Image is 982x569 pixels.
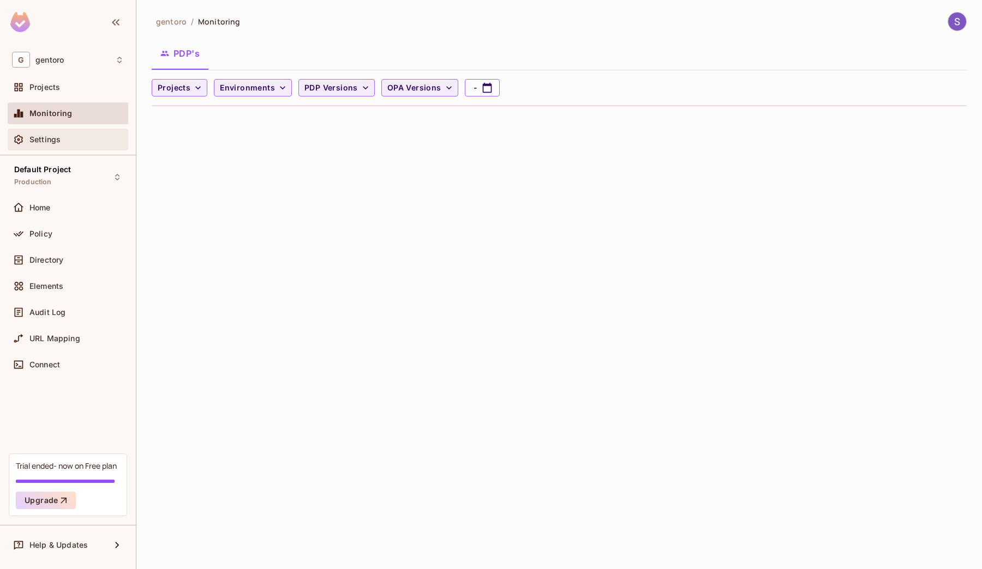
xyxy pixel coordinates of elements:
[29,334,80,343] span: URL Mapping
[304,81,358,95] span: PDP Versions
[16,492,76,509] button: Upgrade
[298,79,375,96] button: PDP Versions
[948,13,966,31] img: Shubham Singla
[16,461,117,471] div: Trial ended- now on Free plan
[29,282,63,290] span: Elements
[156,16,187,27] span: the active workspace
[381,79,458,96] button: OPA Versions
[191,16,194,27] li: /
[29,109,73,118] span: Monitoring
[14,165,71,174] span: Default Project
[14,178,52,186] span: Production
[214,79,292,96] button: Environments
[29,83,60,92] span: Projects
[198,16,240,27] span: Monitoring
[29,256,63,264] span: Directory
[29,229,52,238] span: Policy
[12,52,30,68] span: G
[29,360,60,369] span: Connect
[29,541,88,549] span: Help & Updates
[152,40,208,67] button: PDP's
[152,79,207,96] button: Projects
[387,81,441,95] span: OPA Versions
[29,308,65,317] span: Audit Log
[10,12,30,32] img: SReyMgAAAABJRU5ErkJggg==
[158,81,190,95] span: Projects
[29,135,61,144] span: Settings
[29,203,51,212] span: Home
[465,79,500,96] button: -
[35,56,64,64] span: Workspace: gentoro
[220,81,275,95] span: Environments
